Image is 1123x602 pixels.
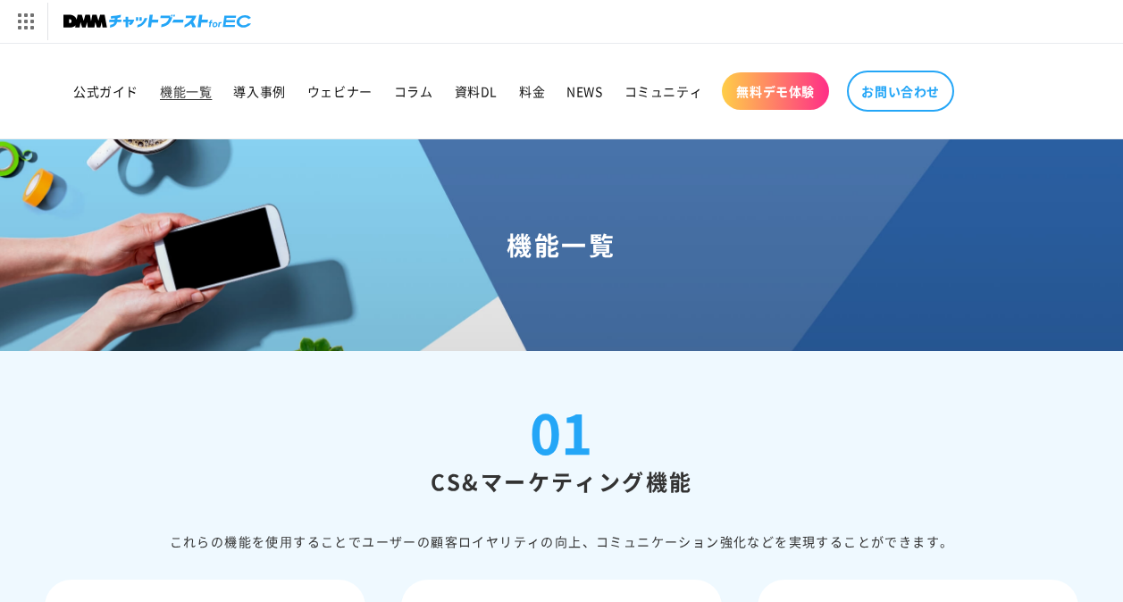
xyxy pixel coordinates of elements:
[160,83,212,99] span: 機能一覧
[45,531,1078,553] div: これらの機能を使⽤することでユーザーの顧客ロイヤリティの向上、コミュニケーション強化などを実現することができます。
[508,72,556,110] a: 料金
[73,83,138,99] span: 公式ガイド
[63,72,149,110] a: 公式ガイド
[556,72,613,110] a: NEWS
[149,72,222,110] a: 機能一覧
[455,83,498,99] span: 資料DL
[21,229,1102,261] h1: 機能一覧
[722,72,829,110] a: 無料デモ体験
[519,83,545,99] span: 料金
[624,83,703,99] span: コミュニティ
[3,3,47,40] img: サービス
[444,72,508,110] a: 資料DL
[233,83,285,99] span: 導入事例
[45,467,1078,495] h2: CS&マーケティング機能
[847,71,954,112] a: お問い合わせ
[614,72,714,110] a: コミュニティ
[861,83,940,99] span: お問い合わせ
[530,405,593,458] div: 01
[297,72,383,110] a: ウェビナー
[307,83,373,99] span: ウェビナー
[394,83,433,99] span: コラム
[222,72,296,110] a: 導入事例
[63,9,251,34] img: チャットブーストforEC
[566,83,602,99] span: NEWS
[736,83,815,99] span: 無料デモ体験
[383,72,444,110] a: コラム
